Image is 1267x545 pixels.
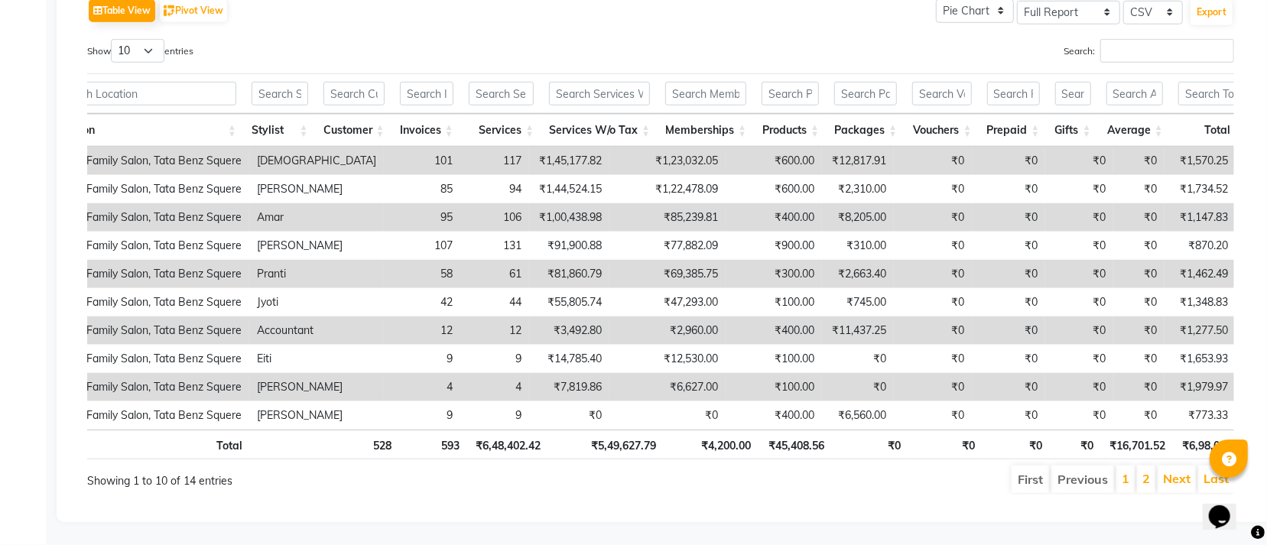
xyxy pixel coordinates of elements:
[822,175,894,203] td: ₹2,310.00
[1171,114,1250,147] th: Total: activate to sort column ascending
[249,203,384,232] td: Amar
[726,401,822,430] td: ₹400.00
[972,175,1045,203] td: ₹0
[87,39,193,63] label: Show entries
[249,175,384,203] td: [PERSON_NAME]
[609,147,726,175] td: ₹1,23,032.05
[323,82,385,105] input: Search Customer
[529,203,609,232] td: ₹1,00,438.98
[609,345,726,373] td: ₹12,530.00
[460,401,529,430] td: 9
[822,373,894,401] td: ₹0
[1102,430,1174,459] th: ₹16,701.52
[529,316,609,345] td: ₹3,492.80
[249,401,384,430] td: [PERSON_NAME]
[529,147,609,175] td: ₹1,45,177.82
[832,430,908,459] th: ₹0
[111,39,164,63] select: Showentries
[249,260,384,288] td: Pranti
[549,430,664,459] th: ₹5,49,627.79
[1055,82,1091,105] input: Search Gifts
[979,114,1048,147] th: Prepaid: activate to sort column ascending
[726,373,822,401] td: ₹100.00
[1045,373,1113,401] td: ₹0
[1165,288,1236,316] td: ₹1,348.83
[529,373,609,401] td: ₹7,819.86
[894,316,972,345] td: ₹0
[252,82,308,105] input: Search Stylist
[987,82,1040,105] input: Search Prepaid
[44,260,249,288] td: Orchid Family Salon, Tata Benz Squere
[894,345,972,373] td: ₹0
[822,260,894,288] td: ₹2,663.40
[894,260,972,288] td: ₹0
[609,373,726,401] td: ₹6,627.00
[400,82,453,105] input: Search Invoices
[822,232,894,260] td: ₹310.00
[754,114,827,147] th: Products: activate to sort column ascending
[1113,232,1165,260] td: ₹0
[44,288,249,316] td: Orchid Family Salon, Tata Benz Squere
[1113,345,1165,373] td: ₹0
[1142,471,1150,486] a: 2
[1122,471,1129,486] a: 1
[972,260,1045,288] td: ₹0
[467,430,548,459] th: ₹6,48,402.42
[972,373,1045,401] td: ₹0
[1045,316,1113,345] td: ₹0
[1113,260,1165,288] td: ₹0
[1165,401,1236,430] td: ₹773.33
[1113,203,1165,232] td: ₹0
[469,82,534,105] input: Search Services
[529,345,609,373] td: ₹14,785.40
[460,316,529,345] td: 12
[460,147,529,175] td: 117
[1045,401,1113,430] td: ₹0
[44,175,249,203] td: Orchid Family Salon, Tata Benz Squere
[894,147,972,175] td: ₹0
[726,260,822,288] td: ₹300.00
[1165,175,1236,203] td: ₹1,734.52
[164,5,175,17] img: pivot.png
[44,232,249,260] td: Orchid Family Salon, Tata Benz Squere
[1045,203,1113,232] td: ₹0
[384,232,460,260] td: 107
[726,175,822,203] td: ₹600.00
[983,430,1051,459] th: ₹0
[249,147,384,175] td: [DEMOGRAPHIC_DATA]
[908,430,983,459] th: ₹0
[1174,430,1255,459] th: ₹6,98,010.98
[972,232,1045,260] td: ₹0
[460,288,529,316] td: 44
[1048,114,1099,147] th: Gifts: activate to sort column ascending
[249,373,384,401] td: [PERSON_NAME]
[822,401,894,430] td: ₹6,560.00
[529,232,609,260] td: ₹91,900.88
[834,82,897,105] input: Search Packages
[384,316,460,345] td: 12
[460,345,529,373] td: 9
[609,401,726,430] td: ₹0
[1165,316,1236,345] td: ₹1,277.50
[541,114,658,147] th: Services W/o Tax: activate to sort column ascending
[726,147,822,175] td: ₹600.00
[460,203,529,232] td: 106
[44,430,250,459] th: Total
[822,316,894,345] td: ₹11,437.25
[894,203,972,232] td: ₹0
[1106,82,1163,105] input: Search Average
[1165,345,1236,373] td: ₹1,653.93
[249,288,384,316] td: Jyoti
[384,345,460,373] td: 9
[827,114,905,147] th: Packages: activate to sort column ascending
[384,147,460,175] td: 101
[665,82,746,105] input: Search Memberships
[1045,147,1113,175] td: ₹0
[44,147,249,175] td: Orchid Family Salon, Tata Benz Squere
[244,114,316,147] th: Stylist: activate to sort column ascending
[609,203,726,232] td: ₹85,239.81
[1113,316,1165,345] td: ₹0
[822,203,894,232] td: ₹8,205.00
[1100,39,1234,63] input: Search:
[44,345,249,373] td: Orchid Family Salon, Tata Benz Squere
